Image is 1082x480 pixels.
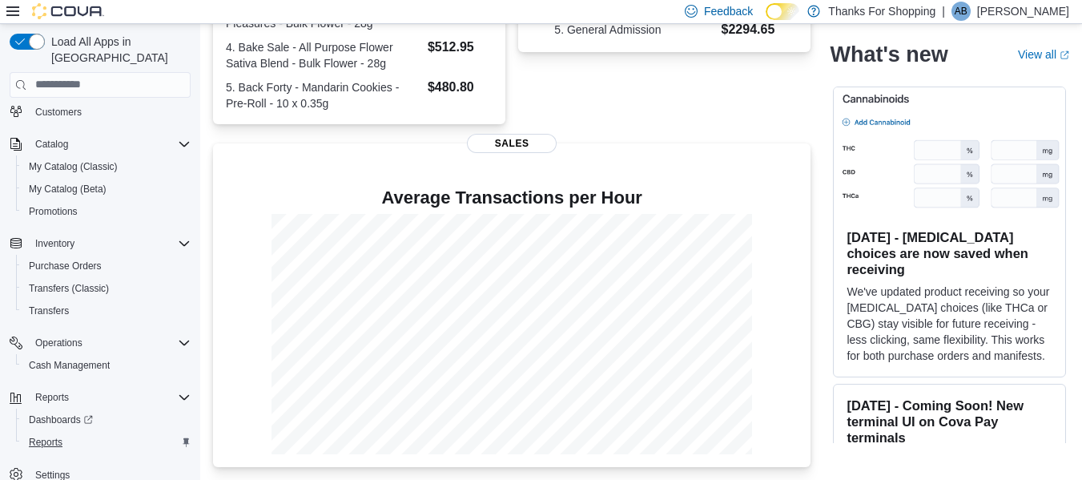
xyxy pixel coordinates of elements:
span: Catalog [35,138,68,151]
dt: 5. General Admission [554,22,714,38]
span: Dashboards [22,410,191,430]
span: Cash Management [22,356,191,375]
a: Transfers (Classic) [22,279,115,298]
span: Reports [29,388,191,407]
p: | [942,2,945,21]
a: Transfers [22,301,75,321]
dt: 5. Back Forty - Mandarin Cookies - Pre-Roll - 10 x 0.35g [226,79,421,111]
button: My Catalog (Beta) [16,178,197,200]
button: Reports [3,386,197,409]
button: Transfers [16,300,197,322]
span: My Catalog (Classic) [22,157,191,176]
p: We've updated product receiving so your [MEDICAL_DATA] choices (like THCa or CBG) stay visible fo... [847,284,1052,364]
p: [PERSON_NAME] [977,2,1069,21]
span: Purchase Orders [22,256,191,276]
span: Dark Mode [766,20,766,21]
button: Reports [16,431,197,454]
dd: $480.80 [428,78,493,97]
a: Dashboards [16,409,197,431]
span: Cash Management [29,359,110,372]
a: Reports [22,433,69,452]
span: Operations [35,337,82,349]
span: Sales [467,134,557,153]
span: Transfers (Classic) [22,279,191,298]
button: Inventory [3,232,197,255]
a: My Catalog (Beta) [22,179,113,199]
span: Transfers (Classic) [29,282,109,295]
button: Inventory [29,234,81,253]
button: Operations [3,332,197,354]
a: My Catalog (Classic) [22,157,124,176]
dd: $2294.65 [722,20,775,39]
button: Customers [3,99,197,123]
p: Thanks For Shopping [828,2,935,21]
span: AB [955,2,967,21]
span: Operations [29,333,191,353]
span: Customers [29,101,191,121]
span: Dashboards [29,413,93,426]
input: Dark Mode [766,3,799,20]
img: Cova [32,3,104,19]
span: My Catalog (Beta) [22,179,191,199]
span: Reports [35,391,69,404]
span: Promotions [22,202,191,221]
span: My Catalog (Classic) [29,160,118,173]
h3: [DATE] - Coming Soon! New terminal UI on Cova Pay terminals [847,397,1052,446]
span: My Catalog (Beta) [29,183,107,196]
button: Catalog [3,133,197,155]
button: Reports [29,388,75,407]
button: My Catalog (Classic) [16,155,197,178]
a: Cash Management [22,356,116,375]
button: Cash Management [16,354,197,377]
span: Purchase Orders [29,260,102,272]
a: Purchase Orders [22,256,108,276]
span: Load All Apps in [GEOGRAPHIC_DATA] [45,34,191,66]
h3: [DATE] - [MEDICAL_DATA] choices are now saved when receiving [847,229,1052,277]
h4: Average Transactions per Hour [226,188,798,208]
button: Promotions [16,200,197,223]
a: Dashboards [22,410,99,430]
button: Transfers (Classic) [16,277,197,300]
button: Operations [29,333,89,353]
span: Transfers [29,305,69,317]
span: Inventory [35,237,74,250]
div: Ace Braaten [951,2,971,21]
button: Catalog [29,135,74,154]
dd: $512.95 [428,38,493,57]
span: Customers [35,106,82,119]
span: Reports [22,433,191,452]
span: Transfers [22,301,191,321]
span: Feedback [704,3,753,19]
span: Inventory [29,234,191,253]
a: Customers [29,103,88,122]
span: Promotions [29,205,78,218]
span: Catalog [29,135,191,154]
button: Purchase Orders [16,255,197,277]
a: View allExternal link [1018,48,1069,61]
svg: External link [1060,50,1069,60]
span: Reports [29,436,62,449]
a: Promotions [22,202,84,221]
dt: 4. Bake Sale - All Purpose Flower Sativa Blend - Bulk Flower - 28g [226,39,421,71]
h2: What's new [830,42,947,67]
